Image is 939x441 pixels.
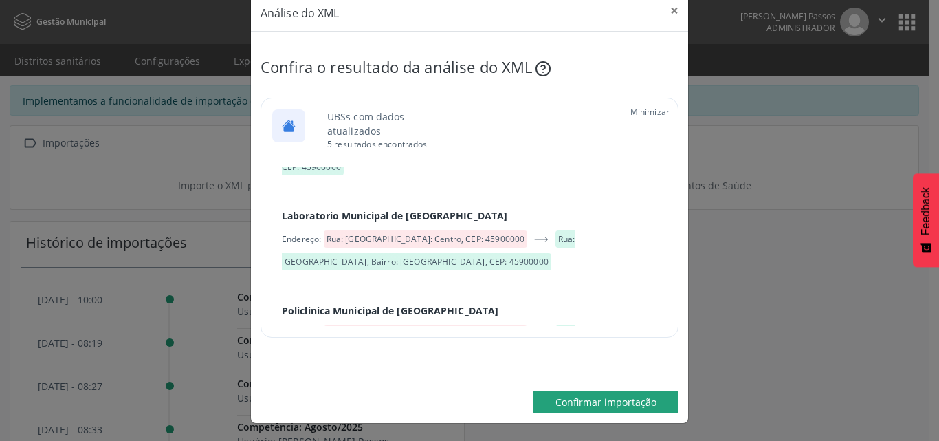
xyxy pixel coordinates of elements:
span: Análise do XML [261,6,339,21]
img: arrow-right.svg [534,237,548,242]
span: UBSs com dados atualizados [327,110,404,138]
span: Minimizar [630,106,670,118]
button: Confirmar importação [533,391,678,414]
span: Rua: [GEOGRAPHIC_DATA]: Centro, CEP: 45900000 [324,325,528,343]
span: Rua: [GEOGRAPHIC_DATA], [GEOGRAPHIC_DATA]: [GEOGRAPHIC_DATA], CEP: 45900000 [282,135,639,175]
span: Confirmar importação [555,396,656,409]
span: 5 resultados encontrados [327,138,454,151]
span: Laboratorio Municipal de [GEOGRAPHIC_DATA] [282,209,507,222]
span: Endereço: [282,233,321,245]
button: Feedback - Mostrar pesquisa [913,173,939,267]
span: Policlinica Municipal de [GEOGRAPHIC_DATA] [282,304,498,317]
svg: house fill [282,119,296,133]
span: Feedback [920,187,932,235]
span: Rua: [GEOGRAPHIC_DATA]: Centro, CEP: 45900000 [324,230,528,248]
div: Confira o resultado da análise do XML [261,56,678,78]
